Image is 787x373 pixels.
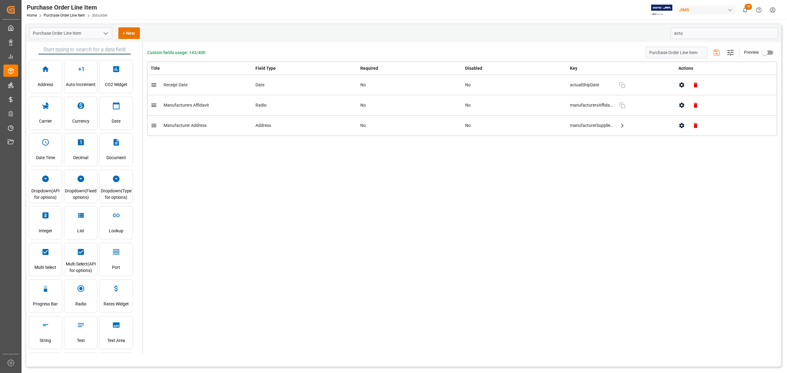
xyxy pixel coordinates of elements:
input: Enter schema title [646,47,707,58]
span: manufacturersAffidavit [570,102,613,108]
th: Field Type [252,62,357,75]
span: Decimal [73,149,88,166]
a: Home [27,13,37,18]
span: Date Time [36,149,55,166]
tr: Manufacturer AddressAddressNoNomanufacturerSupplierAddressName [148,116,777,136]
span: Dropdown(Fixed options) [65,186,97,202]
input: Search for key/title [670,27,778,39]
td: No [462,116,567,136]
div: Date [255,82,354,88]
th: Title [148,62,252,75]
span: actualShipDate [570,82,613,88]
td: No [357,95,462,116]
span: Progress Bar [33,296,58,312]
input: Type to search/select [29,27,112,39]
span: Radio [75,296,86,312]
button: + New [118,27,140,39]
span: Integer [39,222,52,239]
span: Dropdown(API for options) [29,186,61,202]
span: Preview [744,50,759,55]
span: Text Area [107,332,125,349]
span: Custom fields usage: 143/400 [147,49,205,56]
span: Text [77,332,85,349]
span: Lookup [109,222,123,239]
button: show 78 new notifications [738,3,752,17]
span: 78 [745,4,752,10]
img: Exertis%20JAM%20-%20Email%20Logo.jpg_1722504956.jpg [651,5,672,15]
button: Help Center [752,3,766,17]
span: Auto-Increment [66,76,96,93]
span: Address [38,76,53,93]
th: Disabled [462,62,567,75]
td: No [462,75,567,95]
input: Start typing to search for a data field [38,45,131,54]
span: Date [112,113,121,129]
a: Purchase Order Line Item [44,13,85,18]
button: JIMS [677,4,738,16]
td: No [462,95,567,116]
th: Required [357,62,462,75]
span: CO2 Widget [105,76,127,93]
span: manufacturerSupplierAddressName [570,122,613,129]
tr: Receipt DateDateNoNoactualShipDate [148,75,777,95]
th: Actions [672,62,777,75]
span: Receipt Date [164,82,188,87]
div: Radio [255,102,354,108]
span: Multi Select [34,259,56,276]
td: No [357,116,462,136]
span: Dropdown(Type for options) [100,186,132,202]
span: Rates Widget [104,296,129,312]
span: List [77,222,84,239]
span: String [40,332,51,349]
span: Document [106,149,126,166]
button: open menu [101,29,110,38]
div: Address [255,122,354,129]
th: Key [567,62,672,75]
td: No [357,75,462,95]
tr: Manufacturers AffidavitRadioNoNomanufacturersAffidavit [148,95,777,116]
span: Port [112,259,120,276]
span: Currency [72,113,89,129]
div: JIMS [677,6,736,14]
span: Multi Select(API for options) [65,259,97,276]
span: Manufacturer Address [164,123,207,128]
span: Carrier [39,113,52,129]
span: Manufacturers Affidavit [164,103,209,108]
div: Purchase Order Line Item [27,3,108,12]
